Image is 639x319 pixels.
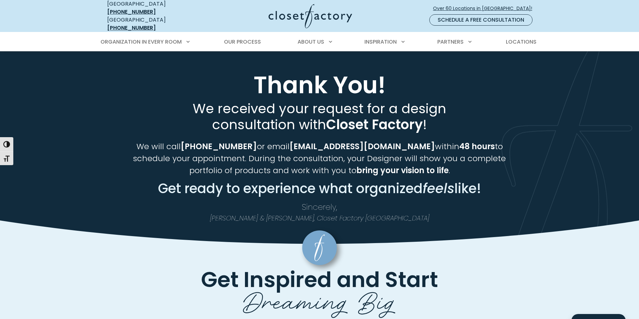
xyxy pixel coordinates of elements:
div: [GEOGRAPHIC_DATA] [107,16,204,32]
strong: [EMAIL_ADDRESS][DOMAIN_NAME] [290,141,435,152]
strong: Closet Factory [326,115,423,134]
span: About Us [298,38,324,46]
a: Schedule a Free Consultation [429,14,532,26]
a: Over 60 Locations in [GEOGRAPHIC_DATA]! [433,3,538,14]
span: Sincerely, [302,201,337,212]
span: We will call or email within to schedule your appointment. During the consultation, your Designer... [133,141,506,176]
span: Our Process [224,38,261,46]
span: Partners [437,38,464,46]
span: Get ready to experience what organized like! [158,179,481,198]
a: [PHONE_NUMBER] [107,8,156,16]
span: Get Inspired and Start [201,264,438,295]
span: Locations [506,38,536,46]
span: We received your request for a design consultation with ! [193,99,446,134]
span: Organization in Every Room [101,38,182,46]
h1: Thank You! [106,73,533,98]
a: [PHONE_NUMBER] [107,24,156,32]
strong: 48 hours [459,141,495,152]
em: [PERSON_NAME] & [PERSON_NAME], Closet Factory [GEOGRAPHIC_DATA] [210,213,429,223]
span: Over 60 Locations in [GEOGRAPHIC_DATA]! [433,5,537,12]
strong: [PHONE_NUMBER] [181,141,257,152]
em: feels [423,179,454,198]
img: Closet Factory Logo [269,4,352,28]
span: Inspiration [364,38,397,46]
nav: Primary Menu [96,33,543,51]
strong: bring your vision to life [356,165,449,176]
span: Dreaming Big [243,280,396,319]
